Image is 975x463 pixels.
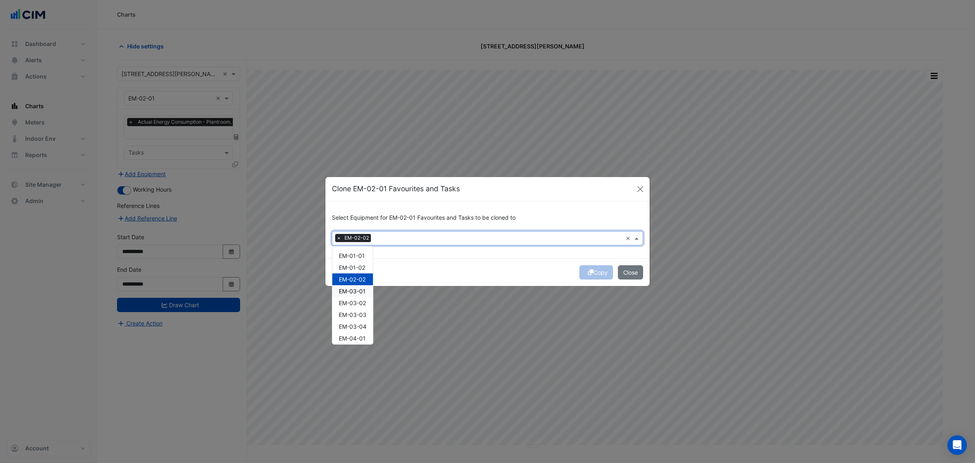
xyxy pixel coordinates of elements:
button: Close [634,183,646,195]
div: Options List [332,247,373,344]
h5: Clone EM-02-01 Favourites and Tasks [332,183,460,194]
span: EM-01-01 [339,252,365,259]
span: EM-03-01 [339,288,366,295]
span: EM-02-02 [342,234,371,242]
span: EM-03-02 [339,299,366,306]
button: Close [618,265,643,280]
span: Clear [626,234,633,242]
div: Open Intercom Messenger [947,435,967,455]
span: EM-03-03 [339,311,366,318]
h6: Select Equipment for EM-02-01 Favourites and Tasks to be cloned to [332,214,643,221]
span: EM-02-02 [339,276,366,283]
span: × [335,234,342,242]
span: EM-01-02 [339,264,365,271]
span: EM-04-01 [339,335,366,342]
span: EM-03-04 [339,323,366,330]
